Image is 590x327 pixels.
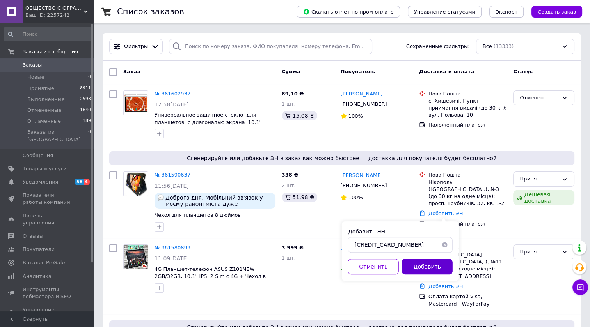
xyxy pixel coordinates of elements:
[428,293,507,307] div: Оплата картой Visa, Mastercard - WayForPay
[524,9,582,14] a: Создать заказ
[169,39,372,54] input: Поиск по номеру заказа, ФИО покупателя, номеру телефона, Email, номеру накладной
[155,91,190,97] a: № 361602937
[419,69,474,74] span: Доставка и оплата
[155,112,261,125] a: Универсальное защитное стекло для планшетов с диагональю экрана 10.1"
[23,165,67,172] span: Товары и услуги
[494,43,514,49] span: (13333)
[123,90,148,115] a: Фото товару
[520,94,558,102] div: Отменен
[23,212,72,226] span: Панель управления
[428,97,507,119] div: с. Хишевичі, Пункт приймання-видачі (до 30 кг): вул. Польова, 10
[88,129,91,143] span: 0
[428,221,507,228] div: Наложенный платеж
[123,171,148,196] a: Фото товару
[23,62,42,69] span: Заказы
[112,154,571,162] span: Сгенерируйте или добавьте ЭН в заказ как можно быстрее — доставка для покупателя будет бесплатной
[75,179,84,185] span: 58
[165,194,272,207] span: Доброго дня. Мобільний зв'язок у моєму районі міста дуже нестабільний. Тому найкраще зв'язок зі м...
[27,129,88,143] span: Заказы из [GEOGRAPHIC_DATA]
[27,118,61,125] span: Оплаченные
[83,118,91,125] span: 189
[428,171,507,179] div: Нова Пошта
[23,273,52,280] span: Аналитика
[341,90,383,98] a: [PERSON_NAME]
[341,244,383,252] a: [PERSON_NAME]
[428,244,507,251] div: Нова Пошта
[428,122,507,129] div: Наложенный платеж
[282,255,296,261] span: 1 шт.
[27,107,61,114] span: Отмененные
[513,69,533,74] span: Статус
[408,6,482,18] button: Управление статусами
[23,192,72,206] span: Показатели работы компании
[155,172,190,178] a: № 361590637
[282,69,300,74] span: Сумма
[155,183,189,189] span: 11:56[DATE]
[25,12,94,19] div: Ваш ID: 2257242
[124,91,148,115] img: Фото товару
[348,194,363,200] span: 100%
[437,237,453,253] button: Очистить
[88,74,91,81] span: 0
[123,244,148,269] a: Фото товару
[531,6,582,18] button: Создать заказ
[341,69,375,74] span: Покупатель
[117,7,184,16] h1: Список заказов
[23,246,55,253] span: Покупатели
[520,175,558,183] div: Принят
[282,245,304,251] span: 3 999 ₴
[282,193,317,202] div: 51.98 ₴
[282,182,296,188] span: 2 шт.
[428,90,507,97] div: Нова Пошта
[496,9,517,15] span: Экспорт
[341,101,387,107] span: [PHONE_NUMBER]
[124,43,148,50] span: Фильтры
[80,85,91,92] span: 8911
[348,113,363,119] span: 100%
[155,101,189,108] span: 12:58[DATE]
[27,85,54,92] span: Принятые
[538,9,576,15] span: Создать заказ
[572,279,588,295] button: Чат с покупателем
[402,259,453,274] button: Добавить
[489,6,524,18] button: Экспорт
[124,172,148,196] img: Фото товару
[282,91,304,97] span: 89,10 ₴
[428,210,463,216] a: Добавить ЭН
[23,48,78,55] span: Заказы и сообщения
[282,101,296,107] span: 1 шт.
[23,233,43,240] span: Отзывы
[123,69,140,74] span: Заказ
[303,8,394,15] span: Скачать отчет по пром-оплате
[428,283,463,289] a: Добавить ЭН
[23,152,53,159] span: Сообщения
[341,255,387,261] span: [PHONE_NUMBER]
[155,266,266,286] span: 4G Планшет-телефон ASUS Z101NEW 2GB/32GB, 10.1" IPS, 2 Sim c 4G + Чехол в подарок!
[406,43,470,50] span: Сохраненные фильтры:
[23,286,72,300] span: Инструменты вебмастера и SEO
[348,259,399,274] button: Отменить
[520,248,558,256] div: Принят
[23,306,72,320] span: Управление сайтом
[155,212,241,218] a: Чехол для планшетов 8 дюймов
[348,228,385,235] label: Добавить ЭН
[428,251,507,280] div: [GEOGRAPHIC_DATA] ([GEOGRAPHIC_DATA].), №11 (до 30 кг на одне місце): вул. [STREET_ADDRESS]
[297,6,400,18] button: Скачать отчет по пром-оплате
[428,179,507,207] div: Нікополь ([GEOGRAPHIC_DATA].), №3 (до 30 кг на одне місце): просп. Трубників, 32, кв. 1-2
[155,255,189,262] span: 11:09[DATE]
[25,5,84,12] span: ОБЩЕСТВО С ОГРАНИЧЕННОЙ ОТВЕТСТВЕННОСТЬЮ "АДРОНИКС ТРЕЙДИНГ"
[27,96,65,103] span: Выполненные
[23,179,58,186] span: Уведомления
[4,27,92,41] input: Поиск
[341,172,383,179] a: [PERSON_NAME]
[414,9,475,15] span: Управление статусами
[483,43,492,50] span: Все
[155,245,190,251] a: № 361580899
[513,190,574,205] div: Дешевая доставка
[80,107,91,114] span: 1640
[124,245,148,269] img: Фото товару
[23,259,65,266] span: Каталог ProSale
[84,179,90,185] span: 4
